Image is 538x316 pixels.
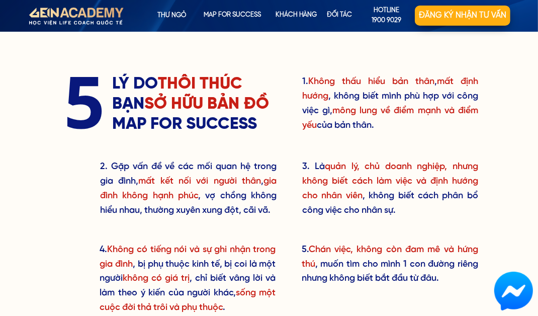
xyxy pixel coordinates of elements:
span: Không có tiếng nói và sự ghi nhận trong gia đình [100,245,276,269]
span: SỞ HỮU BẢN ĐỒ [144,96,269,113]
h3: 1. , , không biết mình phù hợp với công việc gì, của bản thân. [302,75,478,133]
span: quản lý, chủ doanh nghiệp, nhưng không biết cách làm việc và định hướng cho nhân viên [302,162,478,201]
span: mông lung về điểm mạnh và điểm yếu [302,106,478,130]
h3: 2. Gặp vấn đề về các mối quan hệ trong gia đình, , , vợ chồng không hiểu nhau, thường xuyên xung ... [100,160,277,218]
span: Chán việc, không còn đam mê và hứng thú [302,245,478,269]
h3: 3. Là , không biết cách phân bổ công việc cho nhân sự. [302,160,478,218]
h3: 5 [57,57,112,144]
p: Thư ngỏ [141,6,203,26]
h3: 5. , muốn tìm cho mình 1 con đường riêng nhưng không biết bắt đầu từ đâu. [302,243,478,286]
h3: LÝ DO BẠN MAP FOR SUCCESS [112,74,276,134]
p: Đối tác [317,6,363,26]
span: THÔI THÚC [158,75,242,93]
p: hotline 1900 9029 [358,6,415,27]
p: KHÁCH HÀNG [272,6,321,26]
span: không có giá trị [123,274,190,283]
a: hotline1900 9029 [358,6,415,26]
p: Đăng ký nhận tư vấn [415,6,510,26]
span: mất kết nối với người thân [138,177,261,186]
span: Không thấu hiểu bản thân [308,77,434,87]
span: sống một cuộc đời thả trôi và phụ thuộc [100,288,276,312]
p: map for success [203,6,262,26]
